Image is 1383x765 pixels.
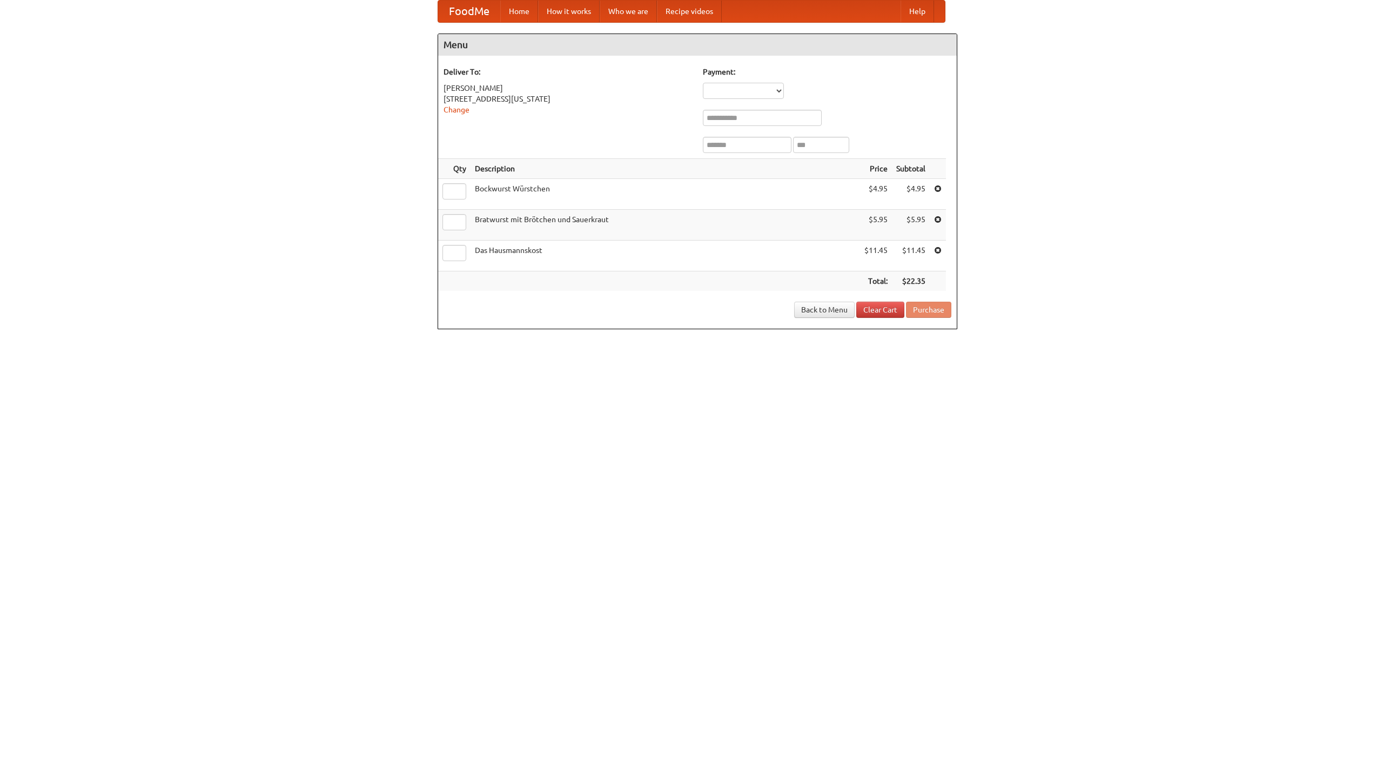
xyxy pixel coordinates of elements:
[860,271,892,291] th: Total:
[892,271,930,291] th: $22.35
[500,1,538,22] a: Home
[794,302,855,318] a: Back to Menu
[892,210,930,241] td: $5.95
[892,179,930,210] td: $4.95
[471,179,860,210] td: Bockwurst Würstchen
[860,179,892,210] td: $4.95
[703,66,951,77] h5: Payment:
[860,241,892,271] td: $11.45
[892,159,930,179] th: Subtotal
[892,241,930,271] td: $11.45
[438,34,957,56] h4: Menu
[438,1,500,22] a: FoodMe
[471,159,860,179] th: Description
[444,105,469,114] a: Change
[471,210,860,241] td: Bratwurst mit Brötchen und Sauerkraut
[538,1,600,22] a: How it works
[444,66,692,77] h5: Deliver To:
[860,210,892,241] td: $5.95
[856,302,904,318] a: Clear Cart
[860,159,892,179] th: Price
[600,1,657,22] a: Who we are
[444,94,692,104] div: [STREET_ADDRESS][US_STATE]
[901,1,934,22] a: Help
[444,83,692,94] div: [PERSON_NAME]
[438,159,471,179] th: Qty
[657,1,722,22] a: Recipe videos
[471,241,860,271] td: Das Hausmannskost
[906,302,951,318] button: Purchase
